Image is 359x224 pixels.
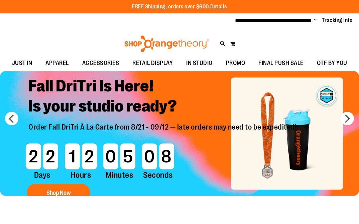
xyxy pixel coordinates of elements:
[43,143,58,169] span: 2
[210,4,227,10] a: Details
[65,143,80,169] span: 1
[27,184,90,201] button: Shop Now
[126,56,179,71] a: RETAIL DISPLAY
[76,56,126,71] a: ACCESSORIES
[132,3,227,11] p: FREE Shipping, orders over $600.
[186,56,213,71] span: IN STUDIO
[322,17,353,24] a: Tracking Info
[5,112,18,125] button: prev
[39,56,76,71] a: APPAREL
[12,56,32,71] span: JUST IN
[159,143,174,169] span: 8
[23,123,303,140] p: Order Fall DriTri À La Carte from 8/21 - 09/12 — late orders may need to be expedited!
[64,169,98,180] span: Hours
[103,143,118,169] span: 0
[25,169,59,180] span: Days
[82,56,119,71] span: ACCESSORIES
[26,143,41,169] span: 2
[341,112,354,125] button: next
[102,169,136,180] span: Minutes
[141,169,175,180] span: Seconds
[123,35,210,52] img: Shop Orangetheory
[142,143,157,169] span: 0
[45,56,69,71] span: APPAREL
[226,56,245,71] span: PROMO
[252,56,310,71] a: FINAL PUSH SALE
[82,143,97,169] span: 2
[317,56,347,71] span: OTF BY YOU
[120,143,135,169] span: 5
[23,71,303,123] h2: Fall DriTri Is Here! Is your studio ready?
[23,71,303,204] a: Fall DriTri Is Here!Is your studio ready? Order Fall DriTri À La Carte from 8/21 - 09/12 — late o...
[314,17,317,24] button: Account menu
[5,56,39,71] a: JUST IN
[258,56,304,71] span: FINAL PUSH SALE
[219,56,252,71] a: PROMO
[179,56,219,71] a: IN STUDIO
[310,56,354,71] a: OTF BY YOU
[132,56,173,71] span: RETAIL DISPLAY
